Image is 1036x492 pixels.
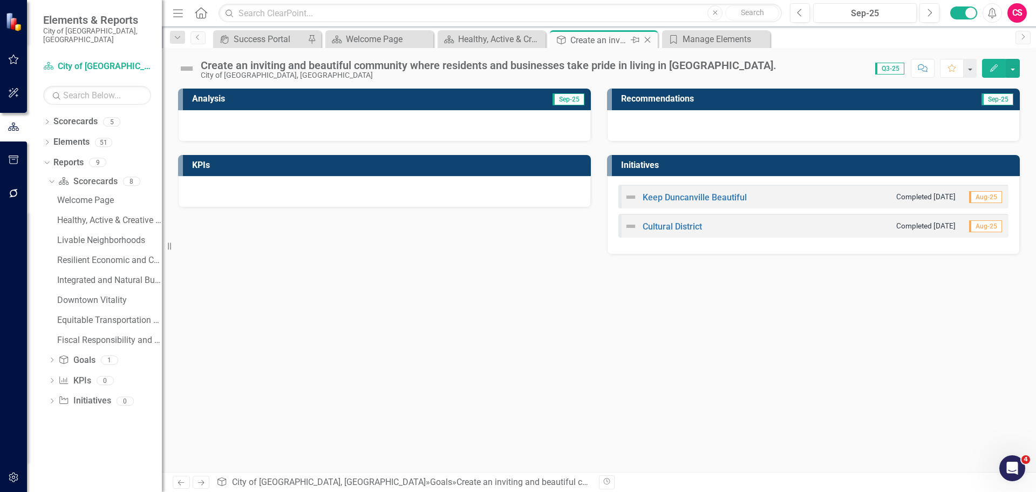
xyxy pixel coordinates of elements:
[624,220,637,233] img: Not Defined
[201,71,776,79] div: City of [GEOGRAPHIC_DATA], [GEOGRAPHIC_DATA]
[54,192,162,209] a: Welcome Page
[969,191,1002,203] span: Aug-25
[725,5,779,21] button: Search
[103,117,120,126] div: 5
[101,355,118,365] div: 1
[58,176,117,188] a: Scorecards
[665,32,767,46] a: Manage Elements
[57,235,162,245] div: Livable Neighborhoods
[54,272,162,289] a: Integrated and Natural Built Environments
[969,220,1002,232] span: Aug-25
[232,477,426,487] a: City of [GEOGRAPHIC_DATA], [GEOGRAPHIC_DATA]
[53,136,90,149] a: Elements
[54,312,162,329] a: Equitable Transportation Networks and Mobility
[234,32,305,46] div: Success Portal
[123,177,140,186] div: 8
[817,7,913,20] div: Sep-25
[95,138,112,147] div: 51
[1007,3,1027,23] button: CS
[117,396,134,406] div: 0
[430,477,452,487] a: Goals
[54,292,162,309] a: Downtown Vitality
[43,60,151,73] a: City of [GEOGRAPHIC_DATA], [GEOGRAPHIC_DATA]
[54,252,162,269] a: Resilient Economic and Community Development
[624,191,637,204] img: Not Defined
[57,196,162,205] div: Welcome Page
[875,63,904,75] span: Q3-25
[192,160,585,170] h3: KPIs
[553,93,584,105] span: Sep-25
[4,11,25,32] img: ClearPoint Strategy
[999,455,1025,481] iframe: Intercom live chat
[57,295,162,305] div: Downtown Vitality
[683,32,767,46] div: Manage Elements
[57,215,162,225] div: Healthy, Active & Creative Communities
[57,315,162,325] div: Equitable Transportation Networks and Mobility
[813,3,917,23] button: Sep-25
[97,376,114,385] div: 0
[57,335,162,345] div: Fiscal Responsibility and Infrastructure Improvements
[58,354,95,367] a: Goals
[570,33,628,47] div: Create an inviting and beautiful community where residents and businesses take pride in living in...
[219,4,782,23] input: Search ClearPoint...
[621,94,892,104] h3: Recommendations
[54,332,162,349] a: Fiscal Responsibility and Infrastructure Improvements
[57,275,162,285] div: Integrated and Natural Built Environments
[54,232,162,249] a: Livable Neighborhoods
[440,32,543,46] a: Healthy, Active & Creative Communities
[216,476,591,489] div: » »
[643,192,747,203] a: Keep Duncanville Beautiful
[643,221,702,232] a: Cultural District
[192,94,389,104] h3: Analysis
[896,221,956,231] small: Completed [DATE]
[1021,455,1030,464] span: 4
[43,26,151,44] small: City of [GEOGRAPHIC_DATA], [GEOGRAPHIC_DATA]
[216,32,305,46] a: Success Portal
[458,32,543,46] div: Healthy, Active & Creative Communities
[621,160,1014,170] h3: Initiatives
[201,59,776,71] div: Create an inviting and beautiful community where residents and businesses take pride in living in...
[53,157,84,169] a: Reports
[43,86,151,105] input: Search Below...
[89,158,106,167] div: 9
[896,192,956,202] small: Completed [DATE]
[178,60,195,77] img: Not Defined
[58,375,91,387] a: KPIs
[57,255,162,265] div: Resilient Economic and Community Development
[54,212,162,229] a: Healthy, Active & Creative Communities
[58,395,111,407] a: Initiatives
[456,477,910,487] div: Create an inviting and beautiful community where residents and businesses take pride in living in...
[741,8,764,17] span: Search
[53,116,98,128] a: Scorecards
[328,32,431,46] a: Welcome Page
[43,14,151,26] span: Elements & Reports
[982,93,1013,105] span: Sep-25
[346,32,431,46] div: Welcome Page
